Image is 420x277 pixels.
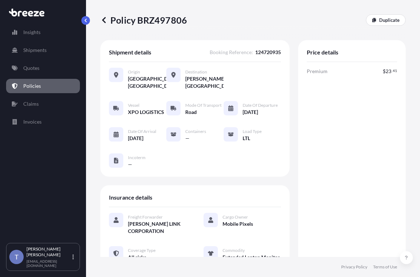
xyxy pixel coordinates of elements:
p: Invoices [23,118,42,125]
a: Insights [6,25,80,39]
p: Duplicate [379,16,400,24]
span: $ [383,69,386,74]
span: Extended Laptop Monitor [223,254,280,261]
span: [PERSON_NAME] LINK CORPORATION [128,220,186,235]
p: Insights [23,29,40,36]
span: Coverage Type [128,248,156,253]
span: — [128,161,132,168]
p: Shipments [23,47,47,54]
a: Terms of Use [373,264,397,270]
span: Commodity [223,248,245,253]
span: Incoterm [128,155,145,161]
span: Mode of Transport [185,102,221,108]
span: Destination [185,69,207,75]
a: Claims [6,97,80,111]
span: LTL [243,135,250,142]
span: Insurance details [109,194,152,201]
span: [DATE] [243,109,258,116]
span: 41 [393,70,397,72]
span: 23 [386,69,391,74]
p: [EMAIL_ADDRESS][DOMAIN_NAME] [27,259,71,268]
a: Policies [6,79,80,93]
p: Policies [23,82,41,90]
span: Containers [185,129,206,134]
span: . [392,70,392,72]
span: XPO LOGISTICS [128,109,164,116]
a: Duplicate [366,14,406,26]
span: Freight Forwarder [128,214,163,220]
span: Shipment details [109,49,151,56]
span: All risks [128,254,146,261]
a: Quotes [6,61,80,75]
a: Invoices [6,115,80,129]
p: [PERSON_NAME] [PERSON_NAME] [27,246,71,258]
span: Price details [307,49,338,56]
span: Vessel [128,102,139,108]
p: Claims [23,100,39,108]
span: Origin [128,69,140,75]
span: T [15,253,19,261]
span: Mobile Pixels [223,220,253,228]
span: [PERSON_NAME], [GEOGRAPHIC_DATA] [185,75,224,90]
span: 124720935 [255,49,281,56]
a: Shipments [6,43,80,57]
p: Quotes [23,65,39,72]
span: Road [185,109,197,116]
span: [GEOGRAPHIC_DATA], [GEOGRAPHIC_DATA] [128,75,166,90]
p: Policy BRZ497806 [100,14,187,26]
span: Date of Departure [243,102,278,108]
span: Cargo Owner [223,214,248,220]
span: — [185,135,190,142]
span: Date of Arrival [128,129,156,134]
span: Premium [307,68,328,75]
span: Booking Reference : [210,49,253,56]
span: Load Type [243,129,262,134]
a: Privacy Policy [341,264,367,270]
span: [DATE] [128,135,143,142]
